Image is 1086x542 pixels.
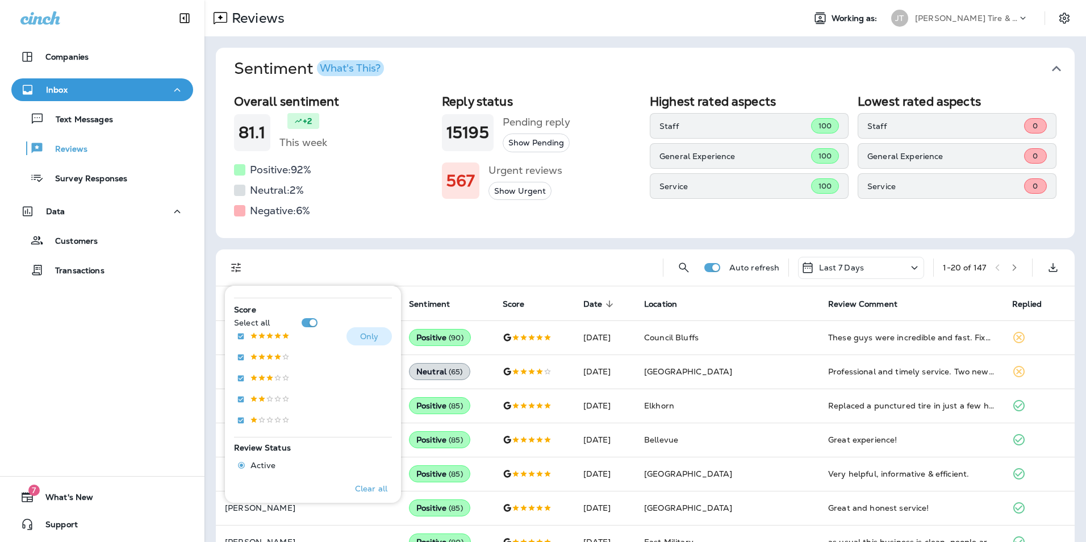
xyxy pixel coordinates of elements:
[449,367,463,377] span: ( 65 )
[225,48,1084,90] button: SentimentWhat's This?
[449,333,463,343] span: ( 90 )
[574,457,636,491] td: [DATE]
[446,172,475,190] h1: 567
[832,14,880,23] span: Working as:
[409,397,470,414] div: Positive
[583,299,617,309] span: Date
[234,443,291,453] span: Review Status
[828,468,994,480] div: Very helpful, informative & efficient.
[216,90,1075,238] div: SentimentWhat's This?
[355,484,387,493] p: Clear all
[250,461,275,470] span: Active
[449,469,463,479] span: ( 85 )
[449,401,463,411] span: ( 85 )
[446,123,489,142] h1: 15195
[1042,256,1064,279] button: Export as CSV
[1033,121,1038,131] span: 0
[34,520,78,533] span: Support
[45,52,89,61] p: Companies
[828,400,994,411] div: Replaced a punctured tire in just a few hours at a fair price. Great guys to work with!
[317,60,384,76] button: What's This?
[828,299,912,309] span: Review Comment
[11,228,193,252] button: Customers
[828,332,994,343] div: These guys were incredible and fast. Fixed my tire and valve stem in literal minutes.
[11,513,193,536] button: Support
[819,263,864,272] p: Last 7 Days
[409,363,470,380] div: Neutral
[409,299,450,309] span: Sentiment
[234,318,270,327] p: Select all
[1033,181,1038,191] span: 0
[409,431,470,448] div: Positive
[1012,299,1042,309] span: Replied
[729,263,780,272] p: Auto refresh
[409,499,470,516] div: Positive
[488,161,562,180] h5: Urgent reviews
[234,94,433,109] h2: Overall sentiment
[11,78,193,101] button: Inbox
[46,207,65,216] p: Data
[11,200,193,223] button: Data
[409,465,470,482] div: Positive
[409,329,471,346] div: Positive
[449,435,463,445] span: ( 85 )
[250,161,311,179] h5: Positive: 92 %
[659,182,811,191] p: Service
[11,258,193,282] button: Transactions
[1033,151,1038,161] span: 0
[644,366,732,377] span: [GEOGRAPHIC_DATA]
[234,59,384,78] h1: Sentiment
[644,299,692,309] span: Location
[574,320,636,355] td: [DATE]
[574,423,636,457] td: [DATE]
[858,94,1056,109] h2: Lowest rated aspects
[11,166,193,190] button: Survey Responses
[303,115,312,127] p: +2
[818,181,832,191] span: 100
[867,152,1024,161] p: General Experience
[503,299,525,309] span: Score
[488,182,552,201] button: Show Urgent
[11,107,193,131] button: Text Messages
[234,305,256,315] span: Score
[44,144,87,155] p: Reviews
[650,94,849,109] h2: Highest rated aspects
[360,332,379,341] p: Only
[239,123,266,142] h1: 81.1
[250,202,310,220] h5: Negative: 6 %
[828,366,994,377] div: Professional and timely service. Two new tires.
[46,85,68,94] p: Inbox
[644,299,677,309] span: Location
[28,485,40,496] span: 7
[867,122,1024,131] p: Staff
[44,115,113,126] p: Text Messages
[44,236,98,247] p: Customers
[11,45,193,68] button: Companies
[915,14,1017,23] p: [PERSON_NAME] Tire & Auto
[644,435,678,445] span: Bellevue
[346,327,392,345] button: Only
[350,474,392,503] button: Clear all
[44,174,127,185] p: Survey Responses
[673,256,695,279] button: Search Reviews
[659,152,811,161] p: General Experience
[583,299,603,309] span: Date
[818,121,832,131] span: 100
[867,182,1024,191] p: Service
[644,469,732,479] span: [GEOGRAPHIC_DATA]
[574,491,636,525] td: [DATE]
[503,113,570,131] h5: Pending reply
[891,10,908,27] div: JT
[818,151,832,161] span: 100
[828,502,994,514] div: Great and honest service!
[256,277,281,286] p: Carfax
[503,134,570,152] button: Show Pending
[828,434,994,445] div: Great experience!
[279,134,327,152] h5: This week
[1054,8,1075,28] button: Settings
[828,299,897,309] span: Review Comment
[225,256,248,279] button: Filters
[169,7,201,30] button: Collapse Sidebar
[11,136,193,160] button: Reviews
[574,355,636,389] td: [DATE]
